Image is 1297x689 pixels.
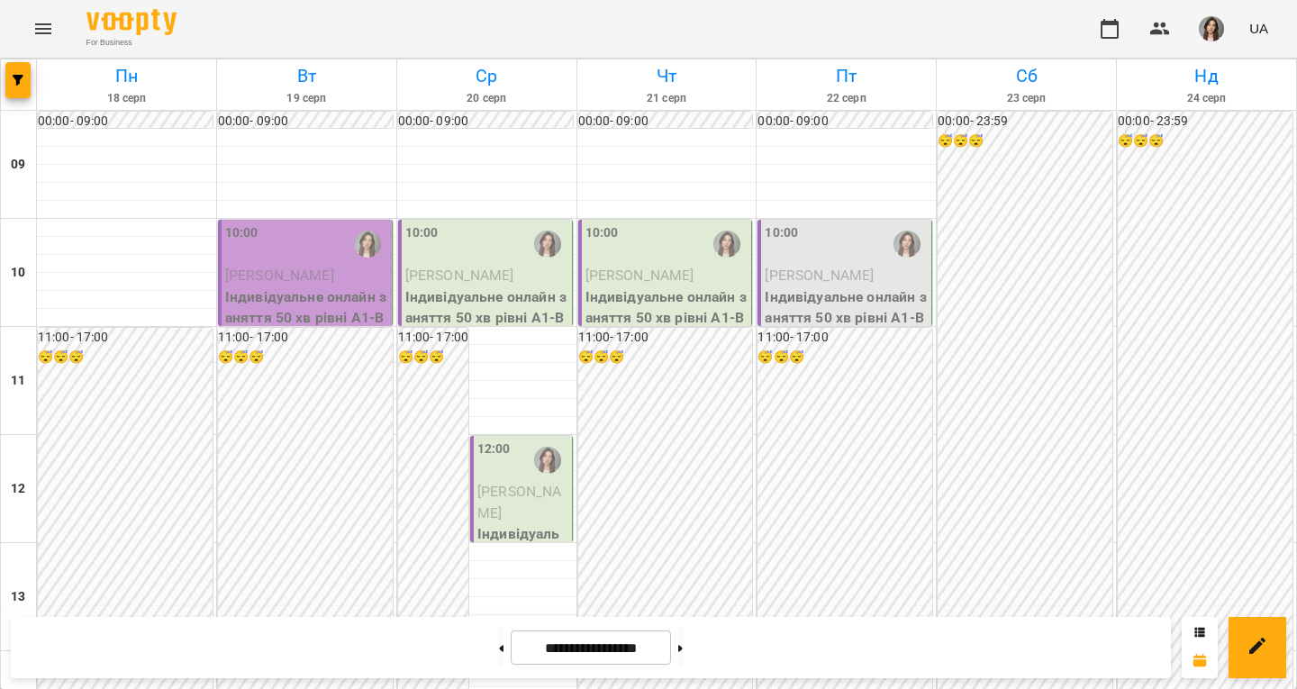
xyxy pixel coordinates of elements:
[759,90,933,107] h6: 22 серп
[534,231,561,258] img: Катя
[11,587,25,607] h6: 13
[398,328,468,348] h6: 11:00 - 17:00
[1249,19,1268,38] span: UA
[578,348,753,367] h6: 😴😴😴
[477,523,568,608] p: Індивідуальне онлайн заняття 50 хв рівні А1-В1
[578,112,753,131] h6: 00:00 - 09:00
[1120,90,1293,107] h6: 24 серп
[40,62,213,90] h6: Пн
[86,37,177,49] span: For Business
[218,348,393,367] h6: 😴😴😴
[225,223,258,243] label: 10:00
[218,112,393,131] h6: 00:00 - 09:00
[1118,131,1292,151] h6: 😴😴😴
[40,90,213,107] h6: 18 серп
[585,223,619,243] label: 10:00
[534,447,561,474] img: Катя
[405,267,514,284] span: [PERSON_NAME]
[398,112,573,131] h6: 00:00 - 09:00
[713,231,740,258] img: Катя
[757,112,932,131] h6: 00:00 - 09:00
[893,231,921,258] img: Катя
[765,267,874,284] span: [PERSON_NAME]
[1199,16,1224,41] img: b4b2e5f79f680e558d085f26e0f4a95b.jpg
[938,131,1112,151] h6: 😴😴😴
[405,286,568,350] p: Індивідуальне онлайн заняття 50 хв рівні А1-В1
[11,479,25,499] h6: 12
[400,62,574,90] h6: Ср
[1242,12,1275,45] button: UA
[11,263,25,283] h6: 10
[225,286,388,350] p: Індивідуальне онлайн заняття 50 хв рівні А1-В1
[398,348,468,367] h6: 😴😴😴
[220,90,394,107] h6: 19 серп
[585,286,748,350] p: Індивідуальне онлайн заняття 50 хв рівні А1-В1
[1118,112,1292,131] h6: 00:00 - 23:59
[86,9,177,35] img: Voopty Logo
[405,223,439,243] label: 10:00
[585,267,694,284] span: [PERSON_NAME]
[1120,62,1293,90] h6: Нд
[354,231,381,258] img: Катя
[580,62,754,90] h6: Чт
[578,328,753,348] h6: 11:00 - 17:00
[765,223,798,243] label: 10:00
[938,112,1112,131] h6: 00:00 - 23:59
[218,328,393,348] h6: 11:00 - 17:00
[225,267,334,284] span: [PERSON_NAME]
[22,7,65,50] button: Menu
[400,90,574,107] h6: 20 серп
[11,155,25,175] h6: 09
[11,371,25,391] h6: 11
[765,286,928,350] p: Індивідуальне онлайн заняття 50 хв рівні А1-В1
[477,483,561,521] span: [PERSON_NAME]
[477,440,511,459] label: 12:00
[38,328,213,348] h6: 11:00 - 17:00
[939,90,1113,107] h6: 23 серп
[38,348,213,367] h6: 😴😴😴
[759,62,933,90] h6: Пт
[580,90,754,107] h6: 21 серп
[757,348,932,367] h6: 😴😴😴
[757,328,932,348] h6: 11:00 - 17:00
[220,62,394,90] h6: Вт
[939,62,1113,90] h6: Сб
[38,112,213,131] h6: 00:00 - 09:00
